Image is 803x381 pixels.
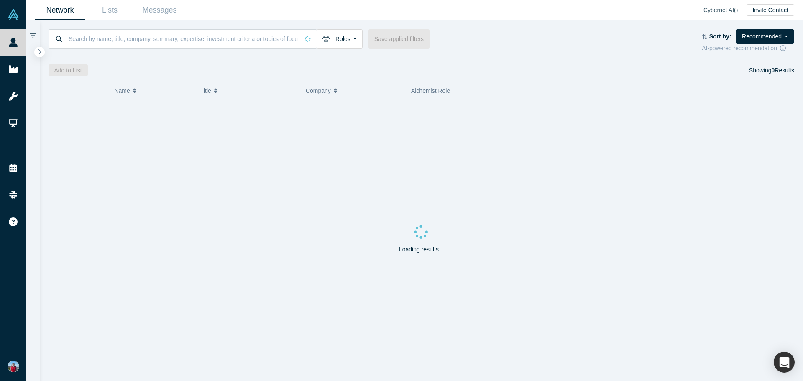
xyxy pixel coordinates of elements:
span: Title [200,82,211,100]
span: Results [772,67,794,74]
div: AI-powered recommendation [702,44,794,53]
strong: Sort by: [709,33,731,40]
input: Search by name, title, company, summary, expertise, investment criteria or topics of focus [68,29,299,49]
button: Name [114,82,192,100]
a: Messages [135,0,184,20]
button: Recommended [736,29,794,44]
button: Invite Contact [747,4,794,16]
div: Showing [749,64,794,76]
a: Lists [85,0,135,20]
a: Network [35,0,85,20]
span: Alchemist Role [411,87,450,94]
button: Title [200,82,297,100]
span: Name [114,82,130,100]
p: Loading results... [399,245,444,254]
button: Roles [317,29,363,49]
button: Add to List [49,64,88,76]
span: Company [306,82,331,100]
button: Company [306,82,402,100]
div: Сybernet AI ( ) [703,6,747,15]
img: Ivan Belokhvostikov's Account [8,361,19,372]
img: Alchemist Vault Logo [8,9,19,20]
button: Save applied filters [368,29,430,49]
strong: 0 [772,67,775,74]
